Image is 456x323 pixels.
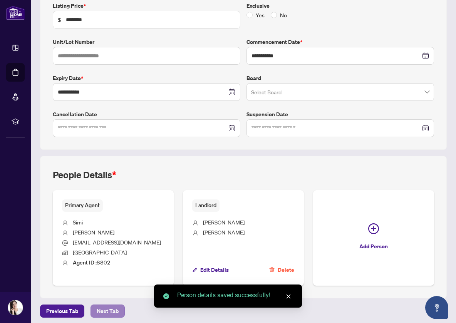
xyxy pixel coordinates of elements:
label: Exclusive [246,2,434,10]
span: Previous Tab [46,305,78,317]
span: close [286,294,291,299]
span: $ [58,15,61,24]
button: Delete [269,263,295,276]
label: Board [246,74,434,82]
span: [PERSON_NAME] [203,219,245,226]
span: check-circle [163,293,169,299]
h2: People Details [53,169,116,181]
span: [PERSON_NAME] [73,229,114,236]
span: Edit Details [200,264,229,276]
label: Cancellation Date [53,110,240,119]
span: Delete [278,264,294,276]
button: Edit Details [192,263,229,276]
div: Person details saved successfully! [177,291,293,300]
a: Close [284,292,293,301]
img: logo [6,6,25,20]
label: Unit/Lot Number [53,38,240,46]
span: No [277,11,290,19]
label: Suspension Date [246,110,434,119]
button: Open asap [425,296,448,319]
label: Commencement Date [246,38,434,46]
span: Primary Agent [62,199,103,211]
span: Next Tab [97,305,119,317]
button: Next Tab [91,305,125,318]
span: Landlord [192,199,220,211]
span: Simi [73,219,83,226]
span: [EMAIL_ADDRESS][DOMAIN_NAME] [73,239,161,246]
button: Add Person [313,190,434,285]
b: Agent ID : [73,259,97,266]
span: Add Person [359,240,388,253]
span: 8802 [73,259,111,266]
label: Listing Price [53,2,240,10]
label: Expiry Date [53,74,240,82]
img: Profile Icon [8,300,23,315]
button: Previous Tab [40,305,84,318]
span: [PERSON_NAME] [203,229,245,236]
span: [GEOGRAPHIC_DATA] [73,249,127,256]
span: plus-circle [368,223,379,234]
span: Yes [253,11,268,19]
